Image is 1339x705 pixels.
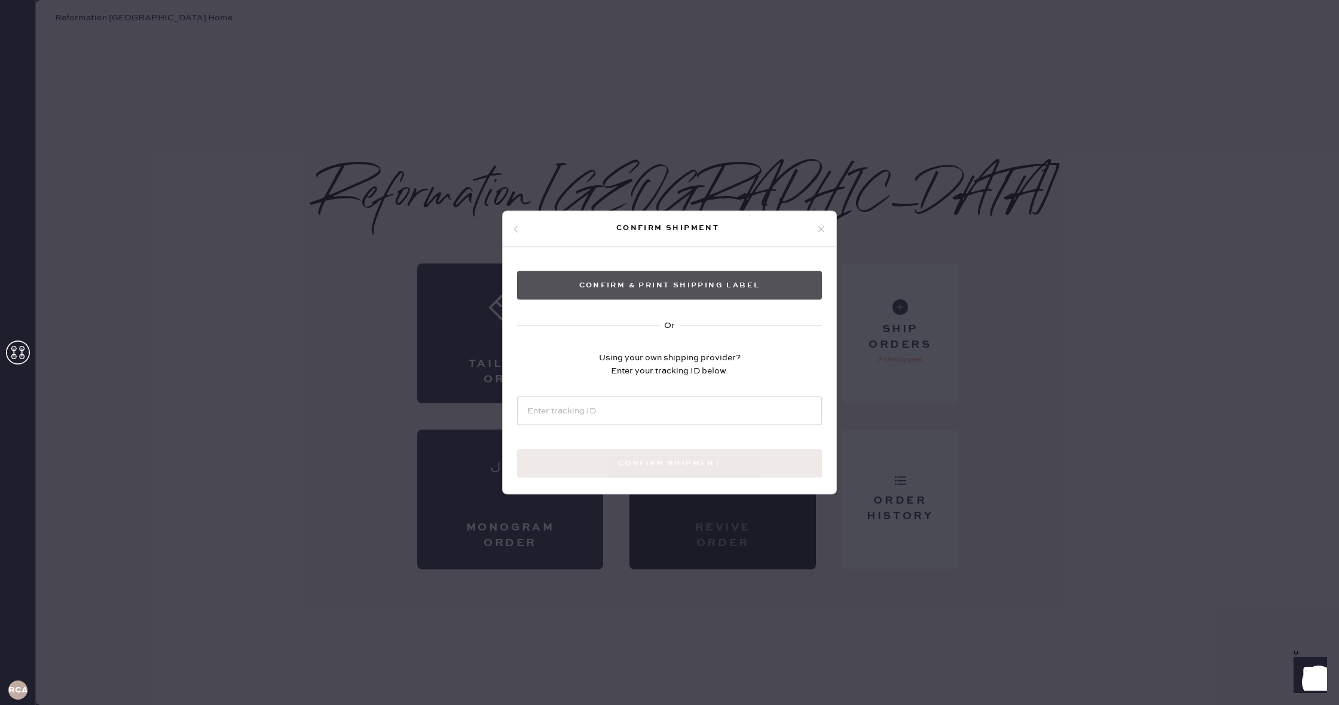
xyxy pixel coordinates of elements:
button: Confirm & Print shipping label [517,271,822,300]
div: Using your own shipping provider? Enter your tracking ID below. [599,351,741,378]
input: Enter tracking ID [517,397,822,425]
h3: RCA [8,686,27,694]
iframe: Front Chat [1282,651,1334,703]
div: Confirm shipment [519,220,816,235]
div: Or [664,319,675,332]
button: Confirm shipment [517,449,822,478]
